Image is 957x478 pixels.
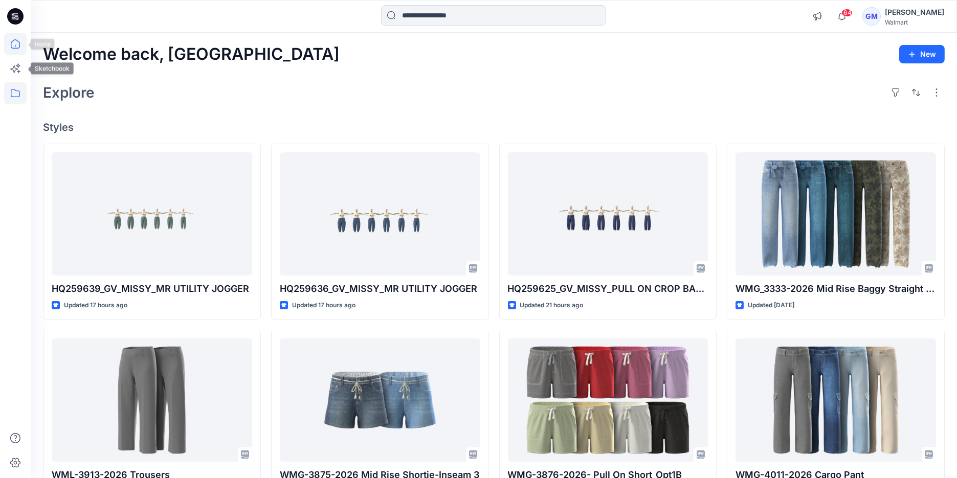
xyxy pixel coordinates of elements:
a: WML-3913-2026 Trousers [52,338,252,462]
h2: Explore [43,84,95,101]
div: [PERSON_NAME] [885,6,944,18]
button: New [899,45,945,63]
span: 64 [841,9,853,17]
a: HQ259625_GV_MISSY_PULL ON CROP BARREL [508,152,708,276]
a: WMG_3333-2026 Mid Rise Baggy Straight Pant [736,152,936,276]
a: WMG-3875-2026 Mid Rise Shortie-Inseam 3 [280,338,480,462]
p: WMG_3333-2026 Mid Rise Baggy Straight Pant [736,282,936,296]
p: Updated 21 hours ago [520,300,584,311]
p: HQ259636_GV_MISSY_MR UTILITY JOGGER [280,282,480,296]
a: HQ259636_GV_MISSY_MR UTILITY JOGGER [280,152,480,276]
div: GM [862,7,881,26]
a: HQ259639_GV_MISSY_MR UTILITY JOGGER [52,152,252,276]
p: Updated 17 hours ago [292,300,355,311]
p: Updated 17 hours ago [64,300,127,311]
p: HQ259625_GV_MISSY_PULL ON CROP BARREL [508,282,708,296]
h4: Styles [43,121,945,133]
p: Updated [DATE] [748,300,794,311]
h2: Welcome back, [GEOGRAPHIC_DATA] [43,45,340,64]
a: WMG-3876-2026- Pull On Short_Opt1B [508,338,708,462]
div: Walmart [885,18,944,26]
p: HQ259639_GV_MISSY_MR UTILITY JOGGER [52,282,252,296]
a: WMG-4011-2026 Cargo Pant [736,338,936,462]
